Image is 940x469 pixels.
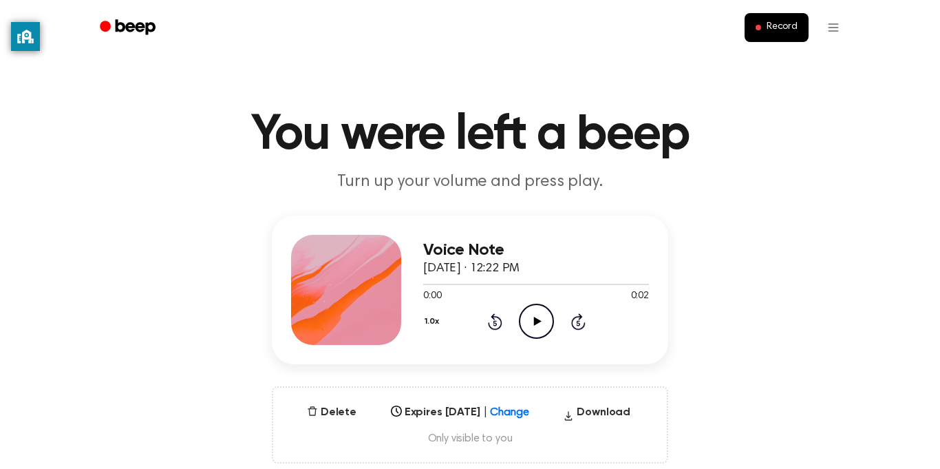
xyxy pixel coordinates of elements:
[767,21,798,34] span: Record
[423,289,441,304] span: 0:00
[557,404,636,426] button: Download
[206,171,734,194] p: Turn up your volume and press play.
[90,14,168,41] a: Beep
[11,22,40,51] button: privacy banner
[745,13,809,42] button: Record
[817,11,850,44] button: Open menu
[301,404,362,421] button: Delete
[423,262,520,275] span: [DATE] · 12:22 PM
[423,241,649,260] h3: Voice Note
[423,310,444,333] button: 1.0x
[290,432,650,446] span: Only visible to you
[631,289,649,304] span: 0:02
[118,110,822,160] h1: You were left a beep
